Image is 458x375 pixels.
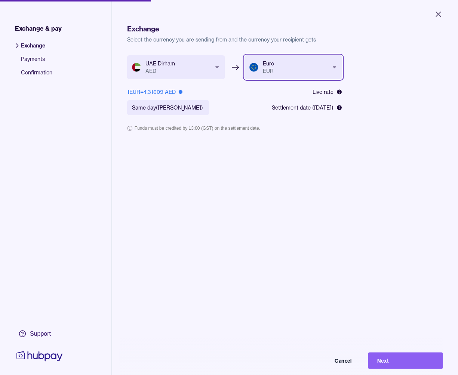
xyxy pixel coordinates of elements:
[425,6,452,22] button: Close
[127,88,182,96] div: 1 EUR = 4.31609 AED
[15,24,62,33] span: Exchange & pay
[30,330,51,338] div: Support
[127,36,443,43] p: Select the currency you are sending from and the currency your recipient gets
[272,104,333,111] span: Settlement date ( )
[127,24,443,34] h1: Exchange
[313,88,342,96] div: Live rate
[15,326,64,342] a: Support
[21,69,52,82] span: Confirmation
[21,55,52,69] span: Payments
[368,353,443,369] button: Next
[135,124,260,132] p: Funds must be credited by 13:00 (GST) on the settlement date.
[21,42,52,55] span: Exchange
[286,353,361,369] button: Cancel
[314,104,332,111] span: [DATE]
